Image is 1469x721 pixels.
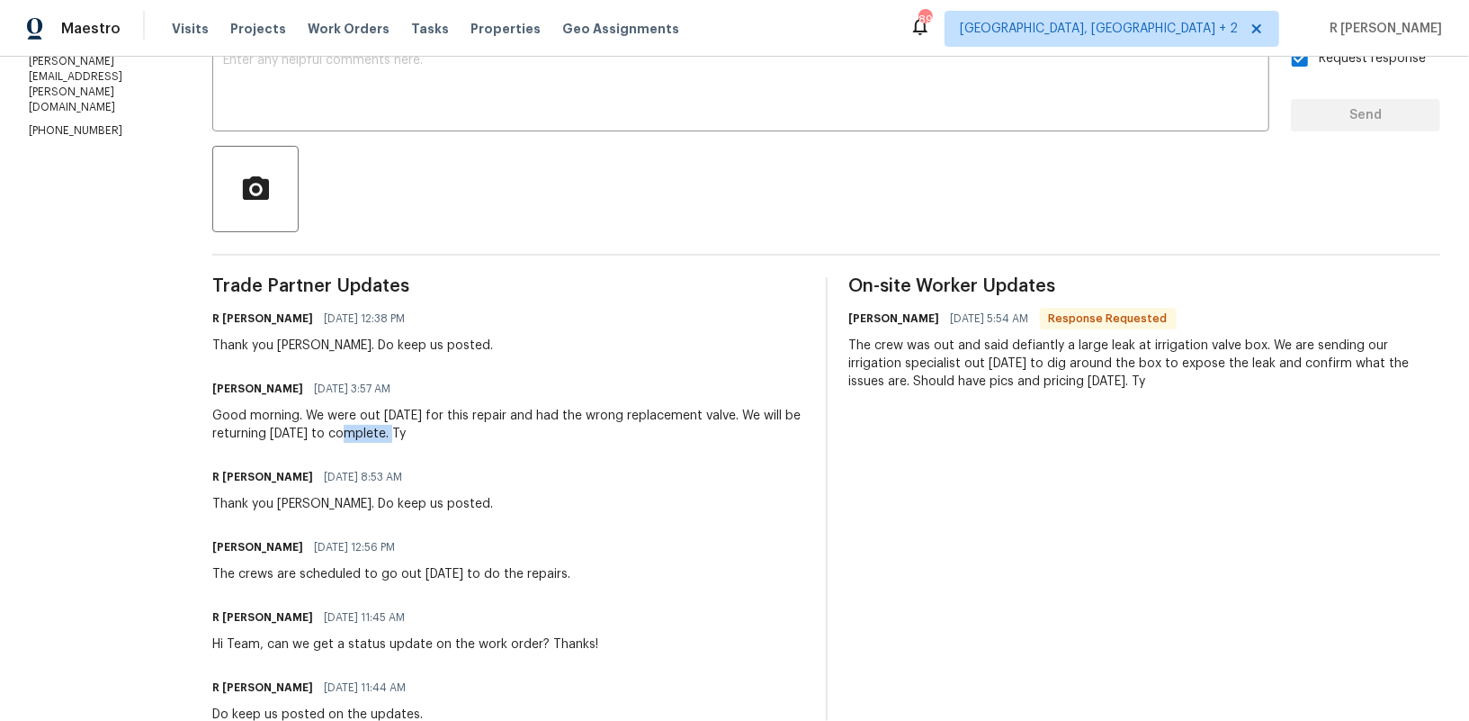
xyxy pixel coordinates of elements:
[212,277,804,295] span: Trade Partner Updates
[212,679,313,697] h6: R [PERSON_NAME]
[960,20,1238,38] span: [GEOGRAPHIC_DATA], [GEOGRAPHIC_DATA] + 2
[212,608,313,626] h6: R [PERSON_NAME]
[324,608,405,626] span: [DATE] 11:45 AM
[212,310,313,328] h6: R [PERSON_NAME]
[61,20,121,38] span: Maestro
[1322,20,1442,38] span: R [PERSON_NAME]
[314,538,395,556] span: [DATE] 12:56 PM
[212,468,313,486] h6: R [PERSON_NAME]
[308,20,390,38] span: Work Orders
[314,380,390,398] span: [DATE] 3:57 AM
[1042,310,1175,328] span: Response Requested
[411,23,449,35] span: Tasks
[172,20,209,38] span: Visits
[849,277,1441,295] span: On-site Worker Updates
[849,337,1441,391] div: The crew was out and said defiantly a large leak at irrigation valve box. We are sending our irri...
[951,310,1029,328] span: [DATE] 5:54 AM
[230,20,286,38] span: Projects
[212,635,598,653] div: Hi Team, can we get a status update on the work order? Thanks!
[29,54,169,116] p: [PERSON_NAME][EMAIL_ADDRESS][PERSON_NAME][DOMAIN_NAME]
[212,380,303,398] h6: [PERSON_NAME]
[324,468,402,486] span: [DATE] 8:53 AM
[918,11,931,29] div: 89
[212,337,493,355] div: Thank you [PERSON_NAME]. Do keep us posted.
[324,679,406,697] span: [DATE] 11:44 AM
[212,565,570,583] div: The crews are scheduled to go out [DATE] to do the repairs.
[849,310,940,328] h6: [PERSON_NAME]
[212,495,493,513] div: Thank you [PERSON_NAME]. Do keep us posted.
[562,20,679,38] span: Geo Assignments
[212,538,303,556] h6: [PERSON_NAME]
[1319,50,1426,68] span: Request response
[324,310,405,328] span: [DATE] 12:38 PM
[29,123,169,139] p: [PHONE_NUMBER]
[470,20,541,38] span: Properties
[212,407,804,443] div: Good morning. We were out [DATE] for this repair and had the wrong replacement valve. We will be ...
